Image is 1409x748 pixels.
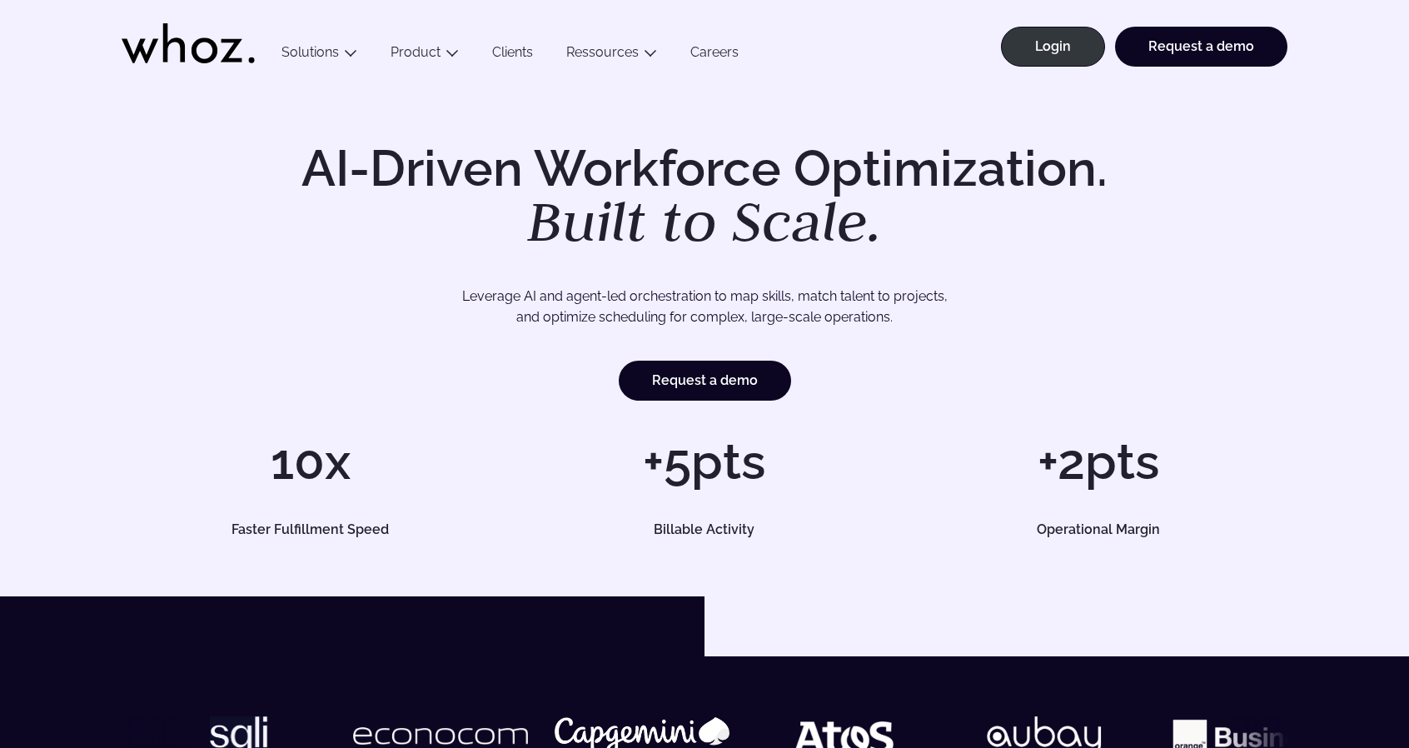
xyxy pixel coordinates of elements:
h1: AI-Driven Workforce Optimization. [278,143,1131,250]
p: Leverage AI and agent-led orchestration to map skills, match talent to projects, and optimize sch... [180,286,1229,328]
button: Product [374,44,475,67]
a: Careers [674,44,755,67]
a: Ressources [566,44,639,60]
h5: Faster Fulfillment Speed [141,523,480,536]
h1: +5pts [515,436,893,486]
a: Request a demo [619,361,791,401]
h5: Billable Activity [535,523,874,536]
h1: +2pts [910,436,1287,486]
em: Built to Scale. [527,184,882,257]
a: Product [391,44,441,60]
h5: Operational Margin [929,523,1268,536]
iframe: Chatbot [1299,638,1386,725]
a: Login [1001,27,1105,67]
a: Request a demo [1115,27,1287,67]
a: Clients [475,44,550,67]
button: Solutions [265,44,374,67]
button: Ressources [550,44,674,67]
h1: 10x [122,436,499,486]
